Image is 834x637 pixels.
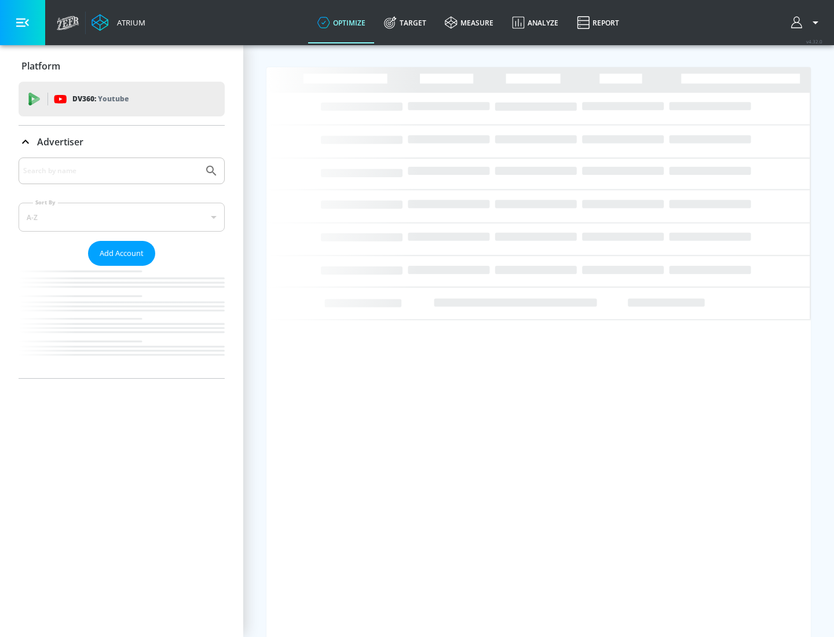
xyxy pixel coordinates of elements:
a: Analyze [503,2,568,43]
nav: list of Advertiser [19,266,225,378]
label: Sort By [33,199,58,206]
div: A-Z [19,203,225,232]
a: Report [568,2,628,43]
a: Atrium [92,14,145,31]
p: Advertiser [37,136,83,148]
p: Youtube [98,93,129,105]
a: measure [436,2,503,43]
span: v 4.32.0 [806,38,822,45]
p: DV360: [72,93,129,105]
div: Platform [19,50,225,82]
input: Search by name [23,163,199,178]
a: optimize [308,2,375,43]
a: Target [375,2,436,43]
div: Advertiser [19,158,225,378]
div: DV360: Youtube [19,82,225,116]
p: Platform [21,60,60,72]
button: Add Account [88,241,155,266]
span: Add Account [100,247,144,260]
div: Advertiser [19,126,225,158]
div: Atrium [112,17,145,28]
